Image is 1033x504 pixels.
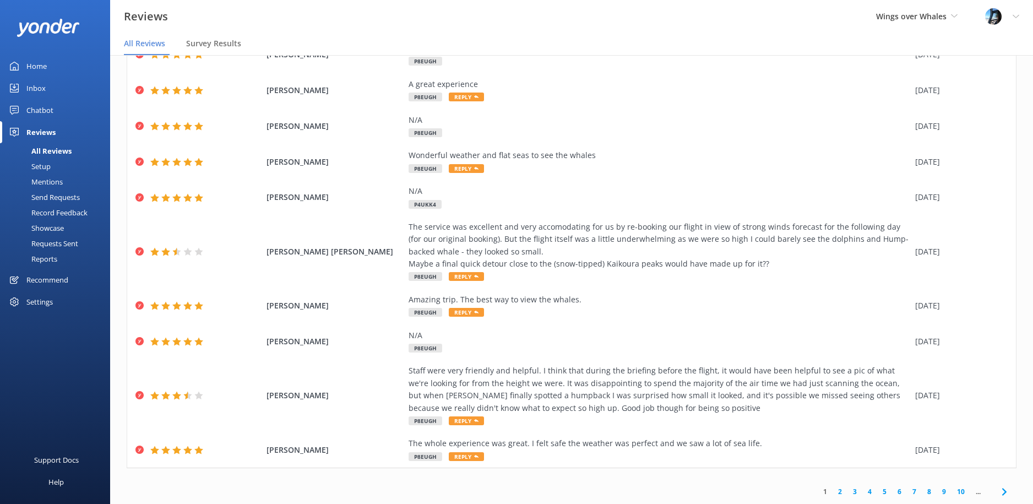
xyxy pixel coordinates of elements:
span: Reply [449,416,484,425]
span: [PERSON_NAME] [267,335,403,348]
div: Wonderful weather and flat seas to see the whales [409,149,910,161]
img: yonder-white-logo.png [17,19,80,37]
div: All Reviews [7,143,72,159]
div: [DATE] [915,444,1002,456]
div: Showcase [7,220,64,236]
a: 1 [818,486,833,497]
div: Amazing trip. The best way to view the whales. [409,294,910,306]
span: P8EUGH [409,344,442,353]
div: N/A [409,114,910,126]
img: 145-1635463833.jpg [985,8,1002,25]
span: Reply [449,164,484,173]
span: P8EUGH [409,164,442,173]
div: [DATE] [915,300,1002,312]
a: Setup [7,159,110,174]
span: [PERSON_NAME] [267,444,403,456]
span: Reply [449,452,484,461]
div: [DATE] [915,246,1002,258]
a: 6 [892,486,907,497]
div: Settings [26,291,53,313]
span: P8EUGH [409,93,442,101]
div: Reports [7,251,57,267]
div: [DATE] [915,335,1002,348]
a: 5 [877,486,892,497]
span: Survey Results [186,38,241,49]
a: 10 [952,486,970,497]
div: The service was excellent and very accomodating for us by re-booking our flight in view of strong... [409,221,910,270]
h3: Reviews [124,8,168,25]
span: [PERSON_NAME] [267,120,403,132]
span: P8EUGH [409,416,442,425]
span: Reply [449,93,484,101]
span: [PERSON_NAME] [267,84,403,96]
div: A great experience [409,78,910,90]
a: 7 [907,486,922,497]
a: Record Feedback [7,205,110,220]
div: Requests Sent [7,236,78,251]
span: ... [970,486,986,497]
span: P8EUGH [409,308,442,317]
div: [DATE] [915,191,1002,203]
a: Send Requests [7,189,110,205]
span: Reply [449,308,484,317]
div: [DATE] [915,120,1002,132]
span: [PERSON_NAME] [267,300,403,312]
div: Staff were very friendly and helpful. I think that during the briefing before the flight, it woul... [409,365,910,414]
div: Help [48,471,64,493]
span: All Reviews [124,38,165,49]
a: 4 [862,486,877,497]
div: Recommend [26,269,68,291]
span: P8EUGH [409,272,442,281]
a: 9 [937,486,952,497]
span: P8EUGH [409,452,442,461]
span: P8EUGH [409,128,442,137]
span: P8EUGH [409,57,442,66]
span: P4UKK4 [409,200,442,209]
span: Wings over Whales [876,11,947,21]
a: 3 [847,486,862,497]
div: Mentions [7,174,63,189]
div: Record Feedback [7,205,88,220]
div: Home [26,55,47,77]
span: [PERSON_NAME] [267,389,403,402]
div: [DATE] [915,156,1002,168]
a: Showcase [7,220,110,236]
div: [DATE] [915,389,1002,402]
div: Send Requests [7,189,80,205]
span: [PERSON_NAME] [267,191,403,203]
a: Reports [7,251,110,267]
a: 8 [922,486,937,497]
div: N/A [409,329,910,342]
div: Chatbot [26,99,53,121]
div: Inbox [26,77,46,99]
span: [PERSON_NAME] [267,156,403,168]
a: 2 [833,486,847,497]
span: Reply [449,272,484,281]
div: [DATE] [915,84,1002,96]
div: Reviews [26,121,56,143]
a: All Reviews [7,143,110,159]
span: [PERSON_NAME] [PERSON_NAME] [267,246,403,258]
div: N/A [409,185,910,197]
div: Setup [7,159,51,174]
a: Mentions [7,174,110,189]
a: Requests Sent [7,236,110,251]
div: Support Docs [34,449,79,471]
div: The whole experience was great. I felt safe the weather was perfect and we saw a lot of sea life. [409,437,910,449]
